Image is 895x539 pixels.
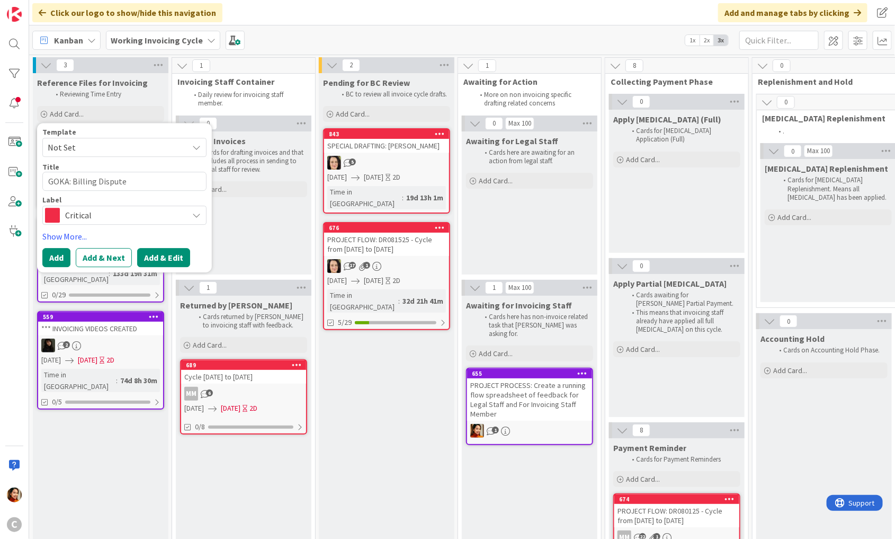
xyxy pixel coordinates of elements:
[199,281,217,294] span: 1
[777,96,795,109] span: 0
[614,494,739,504] div: 674
[111,35,203,46] b: Working Invoicing Cycle
[508,285,531,290] div: Max 100
[110,268,160,279] div: 133d 19h 31m
[474,91,589,108] li: More on non invoicing specific drafting related concerns
[700,35,714,46] span: 2x
[765,163,888,174] span: Retainer Replenishment
[614,504,739,527] div: PROJECT FLOW: DR080125 - Cycle from [DATE] to [DATE]
[50,90,163,99] li: Reviewing Time Entry
[195,421,205,432] span: 0/8
[7,7,22,22] img: Visit kanbanzone.com
[485,117,503,130] span: 0
[492,427,499,434] span: 1
[106,355,114,366] div: 2D
[37,77,148,88] span: Reference Files for Invoicing
[109,268,110,279] span: :
[192,59,210,72] span: 1
[137,249,190,268] button: Add & Edit
[181,360,306,370] div: 689
[467,378,592,421] div: PROJECT PROCESS: Create a running flow spreadsheet of feedback for Legal Staff and For Invoicing ...
[466,136,558,146] span: Awaiting for Legal Staff
[780,315,798,328] span: 0
[7,488,22,502] img: PM
[758,76,891,87] span: Replenishment and Hold
[739,31,819,50] input: Quick Filter...
[773,127,888,136] li: .
[714,35,728,46] span: 3x
[324,129,449,139] div: 843
[327,172,347,183] span: [DATE]
[404,192,446,204] div: 19d 13h 1m
[177,76,302,87] span: Invoicing Staff Container
[50,109,84,119] span: Add Card...
[206,390,213,396] span: 6
[221,403,240,414] span: [DATE]
[478,59,496,72] span: 1
[116,375,118,386] span: :
[329,130,449,138] div: 843
[762,113,887,123] span: Retainer Replenishment
[467,424,592,438] div: PM
[392,275,400,286] div: 2D
[470,424,484,438] img: PM
[65,208,183,223] span: Critical
[626,344,660,354] span: Add Card...
[349,262,356,269] span: 17
[193,148,306,174] li: Cards for drafting invoices and that includes all process in sending to legal staff for review.
[349,158,356,165] span: 5
[777,213,811,222] span: Add Card...
[336,90,449,99] li: BC to review all invoice cycle drafts.
[41,355,61,366] span: [DATE]
[619,496,739,503] div: 674
[52,396,62,408] span: 0/5
[626,455,739,464] li: Cards for Payment Reminders
[181,370,306,384] div: Cycle [DATE] to [DATE]
[7,517,22,532] div: C
[626,474,660,484] span: Add Card...
[807,148,830,154] div: Max 100
[625,59,643,72] span: 8
[626,308,739,334] li: This means that invoicing staff already have applied all full [MEDICAL_DATA] on this cycle.
[42,172,207,191] textarea: GOKA: Billing Dispute
[685,35,700,46] span: 1x
[193,340,227,350] span: Add Card...
[42,249,70,268] button: Add
[181,387,306,401] div: MM
[118,375,160,386] div: 74d 8h 30m
[48,141,180,155] span: Not Set
[611,76,735,87] span: Collecting Payment Phase
[613,278,727,289] span: Apply Partial Retainer
[249,403,257,414] div: 2D
[42,231,207,243] a: Show More...
[323,77,410,88] span: Pending for BC Review
[398,295,400,307] span: :
[327,275,347,286] span: [DATE]
[338,317,352,328] span: 5/29
[364,172,383,183] span: [DATE]
[180,300,292,311] span: Returned by Breanna
[479,349,513,358] span: Add Card...
[327,289,398,313] div: Time in [GEOGRAPHIC_DATA]
[324,139,449,153] div: SPECIAL DRAFTING: [PERSON_NAME]
[329,224,449,232] div: 676
[22,2,48,14] span: Support
[324,129,449,153] div: 843SPECIAL DRAFTING: [PERSON_NAME]
[324,259,449,273] div: BL
[479,176,513,185] span: Add Card...
[363,262,370,269] span: 1
[400,295,446,307] div: 32d 21h 41m
[784,145,802,157] span: 0
[63,341,70,348] span: 2
[773,366,807,375] span: Add Card...
[718,3,867,22] div: Add and manage tabs by clicking
[463,76,588,87] span: Awaiting for Action
[613,443,686,453] span: Payment Reminder
[479,313,592,339] li: Cards here has non-invoice related task that [PERSON_NAME] was asking for.
[38,312,163,322] div: 559
[626,291,739,308] li: Cards awaiting for [PERSON_NAME] Partial Payment.
[472,370,592,377] div: 655
[327,186,402,209] div: Time in [GEOGRAPHIC_DATA]
[632,260,650,272] span: 0
[42,197,61,204] span: Label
